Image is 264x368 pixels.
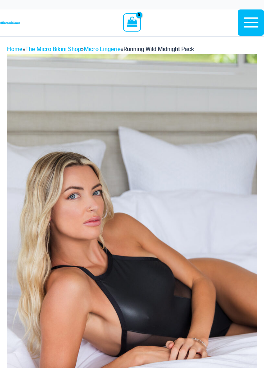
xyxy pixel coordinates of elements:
[25,46,81,53] a: The Micro Bikini Shop
[123,46,194,53] span: Running Wild Midnight Pack
[123,13,141,32] a: View Shopping Cart, empty
[7,46,22,53] a: Home
[84,46,121,53] a: Micro Lingerie
[7,46,194,53] span: » » »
